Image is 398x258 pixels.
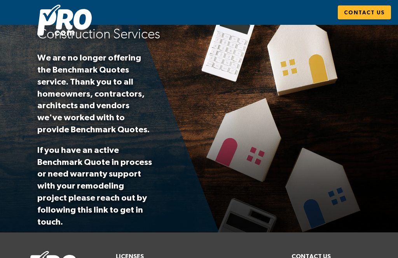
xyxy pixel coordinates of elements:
p: If you have an active Benchmark Quote in process or need warranty support with your remodeling pr... [37,144,154,228]
h2: Benchmark Quotes & Construction Services [37,7,200,43]
span: Contact Us [344,8,385,17]
p: We are no longer offering the Benchmark Quotes service. Thank you to all homeowners, contractors,... [37,52,154,135]
img: Pro.com logo [37,5,92,36]
a: Contact Us [338,5,391,20]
